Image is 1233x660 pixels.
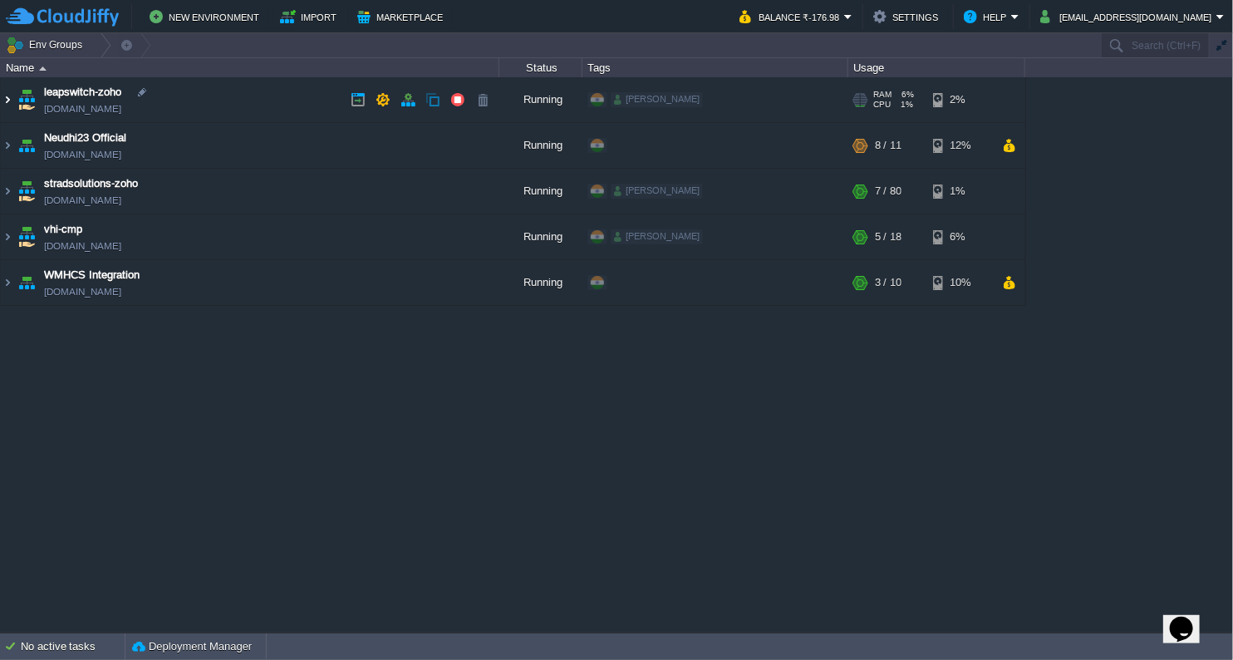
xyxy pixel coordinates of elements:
img: AMDAwAAAACH5BAEAAAAALAAAAAABAAEAAAICRAEAOw== [1,214,14,259]
div: 12% [933,123,987,168]
button: Balance ₹-176.98 [739,7,844,27]
div: Status [500,58,582,77]
a: Neudhi23 Official [44,130,126,146]
img: AMDAwAAAACH5BAEAAAAALAAAAAABAAEAAAICRAEAOw== [1,260,14,305]
div: No active tasks [21,633,125,660]
a: [DOMAIN_NAME] [44,101,121,117]
img: CloudJiffy [6,7,119,27]
img: AMDAwAAAACH5BAEAAAAALAAAAAABAAEAAAICRAEAOw== [15,169,38,214]
button: Settings [873,7,943,27]
img: AMDAwAAAACH5BAEAAAAALAAAAAABAAEAAAICRAEAOw== [1,123,14,168]
div: Running [499,260,582,305]
div: [PERSON_NAME] [611,92,703,107]
a: vhi-cmp [44,221,82,238]
div: 10% [933,260,987,305]
img: AMDAwAAAACH5BAEAAAAALAAAAAABAAEAAAICRAEAOw== [15,214,38,259]
div: 2% [933,77,987,122]
a: [DOMAIN_NAME] [44,192,121,209]
button: [EMAIL_ADDRESS][DOMAIN_NAME] [1040,7,1216,27]
span: RAM [873,90,892,100]
div: Running [499,169,582,214]
div: 3 / 10 [875,260,901,305]
div: 7 / 80 [875,169,901,214]
button: Env Groups [6,33,88,57]
a: [DOMAIN_NAME] [44,283,121,300]
button: Help [964,7,1011,27]
div: 5 / 18 [875,214,901,259]
a: [DOMAIN_NAME] [44,146,121,163]
img: AMDAwAAAACH5BAEAAAAALAAAAAABAAEAAAICRAEAOw== [39,66,47,71]
img: AMDAwAAAACH5BAEAAAAALAAAAAABAAEAAAICRAEAOw== [15,77,38,122]
div: [PERSON_NAME] [611,229,703,244]
iframe: chat widget [1163,594,1216,643]
div: [PERSON_NAME] [611,184,703,199]
span: 1% [897,100,914,110]
div: 1% [933,169,987,214]
img: AMDAwAAAACH5BAEAAAAALAAAAAABAAEAAAICRAEAOw== [1,169,14,214]
img: AMDAwAAAACH5BAEAAAAALAAAAAABAAEAAAICRAEAOw== [15,123,38,168]
button: Import [280,7,342,27]
img: AMDAwAAAACH5BAEAAAAALAAAAAABAAEAAAICRAEAOw== [1,77,14,122]
div: Running [499,123,582,168]
button: Deployment Manager [132,638,252,655]
button: New Environment [150,7,264,27]
div: Usage [849,58,1024,77]
a: stradsolutions-zoho [44,175,138,192]
div: Tags [583,58,847,77]
img: AMDAwAAAACH5BAEAAAAALAAAAAABAAEAAAICRAEAOw== [15,260,38,305]
div: Name [2,58,499,77]
div: Running [499,77,582,122]
span: 6% [898,90,915,100]
div: 6% [933,214,987,259]
div: Running [499,214,582,259]
a: leapswitch-zoho [44,84,121,101]
a: WMHCS Integration [44,267,140,283]
a: [DOMAIN_NAME] [44,238,121,254]
button: Marketplace [357,7,448,27]
div: 8 / 11 [875,123,901,168]
span: CPU [873,100,891,110]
